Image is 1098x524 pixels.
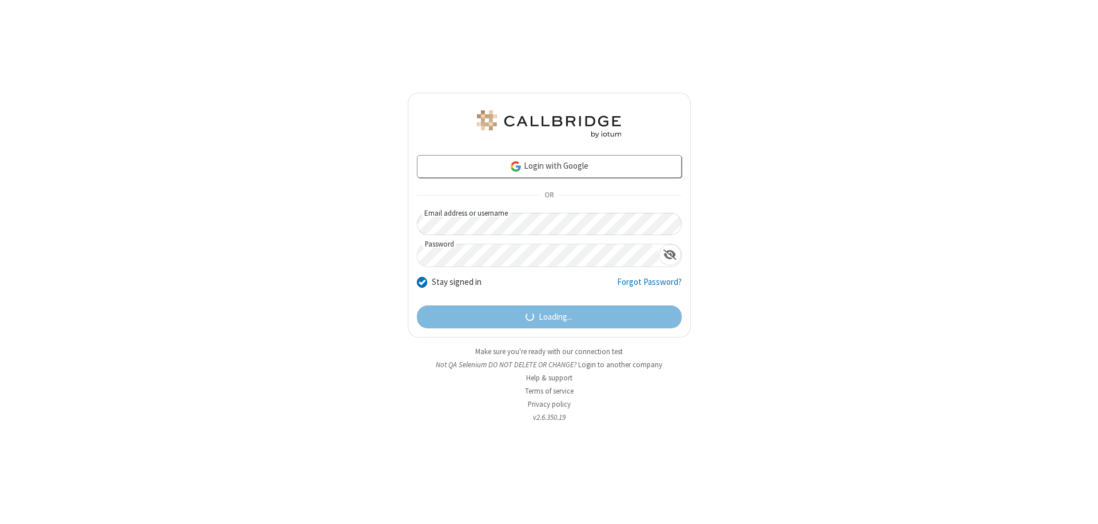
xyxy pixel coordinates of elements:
a: Login with Google [417,155,682,178]
label: Stay signed in [432,276,482,289]
a: Forgot Password? [617,276,682,297]
button: Login to another company [578,359,662,370]
a: Make sure you're ready with our connection test [475,347,623,356]
img: google-icon.png [510,160,522,173]
span: OR [540,188,558,204]
li: Not QA Selenium DO NOT DELETE OR CHANGE? [408,359,691,370]
a: Help & support [526,373,572,383]
iframe: Chat [1069,494,1089,516]
button: Loading... [417,305,682,328]
div: Show password [659,244,681,265]
input: Password [417,244,659,267]
img: QA Selenium DO NOT DELETE OR CHANGE [475,110,623,138]
a: Terms of service [525,386,574,396]
a: Privacy policy [528,399,571,409]
li: v2.6.350.19 [408,412,691,423]
input: Email address or username [417,213,682,235]
span: Loading... [539,311,572,324]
